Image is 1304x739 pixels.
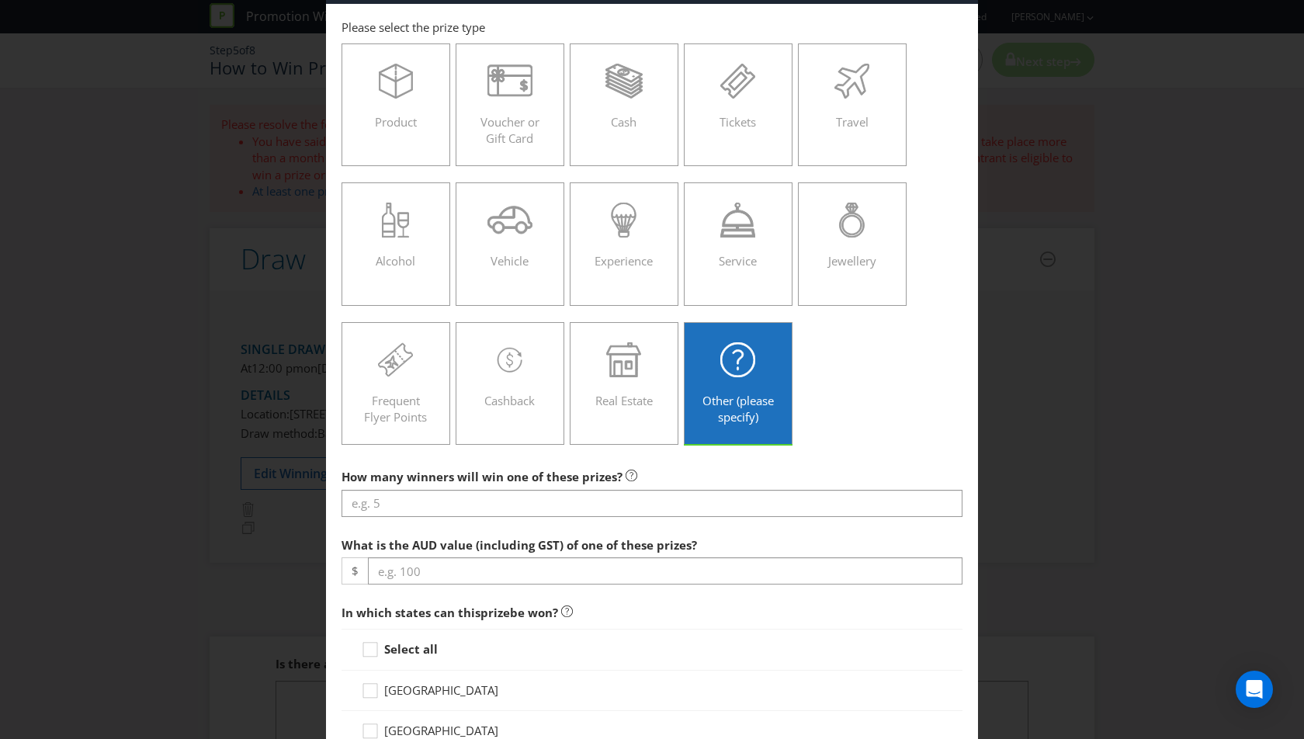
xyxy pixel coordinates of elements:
[434,605,480,620] span: can this
[342,537,697,553] span: What is the AUD value (including GST) of one of these prizes?
[510,605,558,620] span: be won?
[611,114,636,130] span: Cash
[484,393,535,408] span: Cashback
[342,19,485,35] span: Please select the prize type
[828,253,876,269] span: Jewellery
[836,114,869,130] span: Travel
[595,253,653,269] span: Experience
[342,557,368,585] span: $
[384,641,438,657] strong: Select all
[364,393,427,425] span: Frequent Flyer Points
[491,253,529,269] span: Vehicle
[720,114,756,130] span: Tickets
[595,393,653,408] span: Real Estate
[384,723,498,738] span: [GEOGRAPHIC_DATA]
[719,253,757,269] span: Service
[342,490,962,517] input: e.g. 5
[1236,671,1273,708] div: Open Intercom Messenger
[702,393,774,425] span: Other (please specify)
[480,605,510,620] span: prize
[480,114,539,146] span: Voucher or Gift Card
[368,557,962,585] input: e.g. 100
[375,114,417,130] span: Product
[342,605,431,620] span: In which states
[376,253,415,269] span: Alcohol
[342,469,623,484] span: How many winners will win one of these prizes?
[384,682,498,698] span: [GEOGRAPHIC_DATA]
